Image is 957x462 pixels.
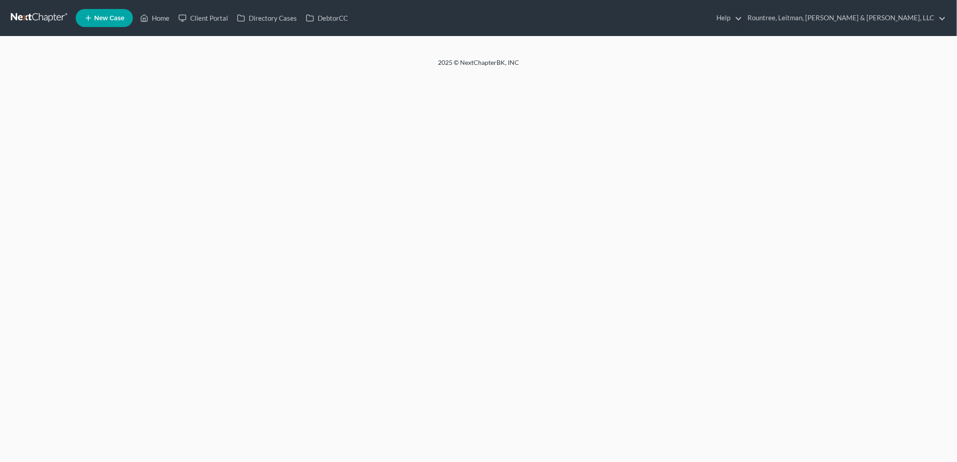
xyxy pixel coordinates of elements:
new-legal-case-button: New Case [76,9,133,27]
a: Help [712,10,742,26]
a: Directory Cases [232,10,301,26]
a: Client Portal [174,10,232,26]
a: Home [136,10,174,26]
a: Rountree, Leitman, [PERSON_NAME] & [PERSON_NAME], LLC [743,10,946,26]
div: 2025 © NextChapterBK, INC [222,58,735,74]
a: DebtorCC [301,10,352,26]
